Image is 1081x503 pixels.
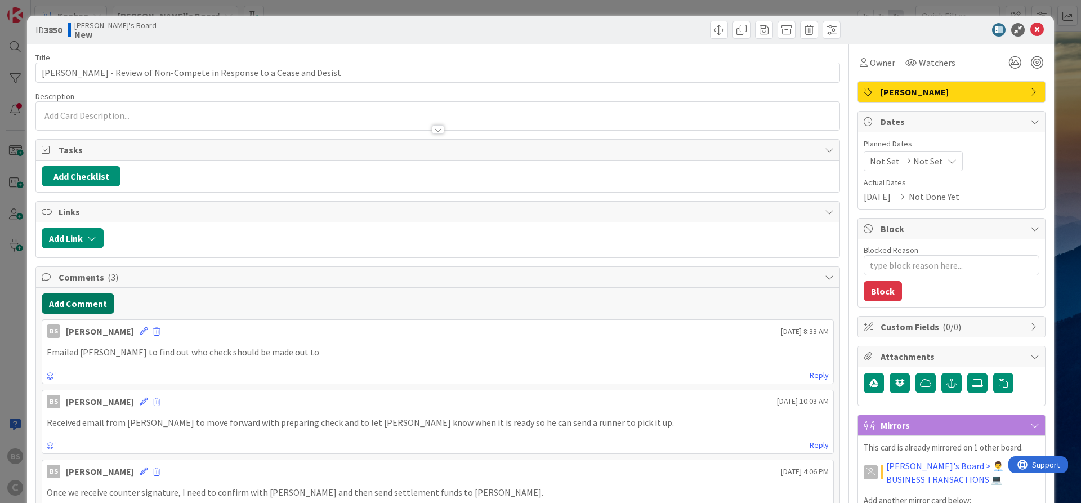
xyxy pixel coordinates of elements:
label: Blocked Reason [864,245,918,255]
input: type card name here... [35,63,840,83]
span: Not Set [870,154,900,168]
span: Watchers [919,56,955,69]
span: Not Done Yet [909,190,959,203]
span: [DATE] [864,190,891,203]
span: [PERSON_NAME] [881,85,1025,99]
span: Mirrors [881,419,1025,432]
span: Tasks [59,143,819,157]
p: Received email from [PERSON_NAME] to move forward with preparing check and to let [PERSON_NAME] k... [47,416,829,429]
div: BS [47,324,60,338]
span: Attachments [881,350,1025,363]
label: Title [35,52,50,63]
div: [PERSON_NAME] [66,395,134,408]
p: Emailed [PERSON_NAME] to find out who check should be made out to [47,346,829,359]
p: This card is already mirrored on 1 other board. [864,442,1039,455]
button: Add Link [42,228,104,248]
span: Custom Fields [881,320,1025,333]
span: Block [881,222,1025,235]
span: Dates [881,115,1025,128]
span: [DATE] 10:03 AM [777,395,829,407]
span: Actual Dates [864,177,1039,189]
button: Block [864,281,902,301]
button: Add Comment [42,293,114,314]
div: [PERSON_NAME] [66,465,134,478]
span: [DATE] 4:06 PM [781,466,829,478]
div: BS [47,395,60,408]
span: ( 0/0 ) [942,321,961,332]
span: Links [59,205,819,219]
span: Support [24,2,51,15]
span: Comments [59,270,819,284]
span: Not Set [913,154,943,168]
span: [DATE] 8:33 AM [781,326,829,337]
span: Description [35,91,74,101]
a: Reply [810,438,829,452]
span: Planned Dates [864,138,1039,150]
button: Add Checklist [42,166,120,186]
b: 3850 [44,24,62,35]
div: [PERSON_NAME] [66,324,134,338]
a: Reply [810,368,829,382]
p: Once we receive counter signature, I need to confirm with [PERSON_NAME] and then send settlement ... [47,486,829,499]
span: ( 3 ) [108,271,118,283]
a: [PERSON_NAME]'s Board > 👨‍💼BUSINESS TRANSACTIONS 💻 [886,459,1039,486]
div: BS [47,465,60,478]
span: [PERSON_NAME]'s Board [74,21,157,30]
b: New [74,30,157,39]
span: Owner [870,56,895,69]
span: ID [35,23,62,37]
